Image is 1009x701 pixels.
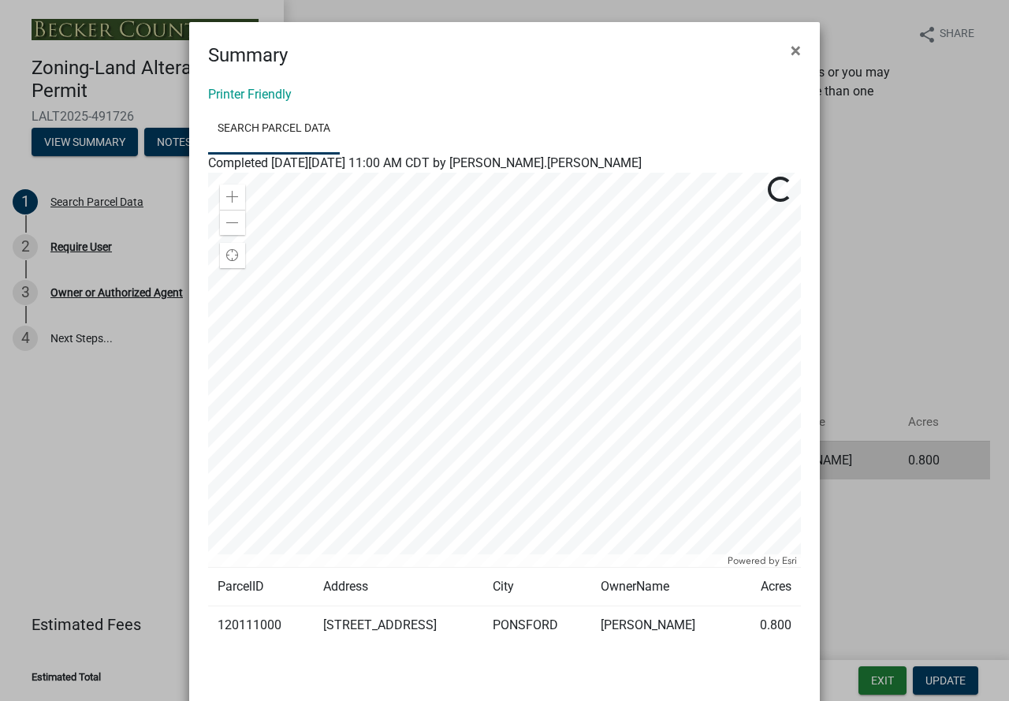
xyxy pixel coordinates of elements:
[483,568,591,606] td: City
[220,185,245,210] div: Zoom in
[220,243,245,268] div: Find my location
[208,41,288,69] h4: Summary
[591,606,736,645] td: [PERSON_NAME]
[314,606,483,645] td: [STREET_ADDRESS]
[220,210,245,235] div: Zoom out
[736,606,801,645] td: 0.800
[314,568,483,606] td: Address
[778,28,814,73] button: Close
[208,606,314,645] td: 120111000
[483,606,591,645] td: PONSFORD
[724,554,801,567] div: Powered by
[791,39,801,62] span: ×
[208,568,314,606] td: ParcelID
[736,568,801,606] td: Acres
[208,87,292,102] a: Printer Friendly
[208,155,642,170] span: Completed [DATE][DATE] 11:00 AM CDT by [PERSON_NAME].[PERSON_NAME]
[782,555,797,566] a: Esri
[208,104,340,155] a: Search Parcel Data
[591,568,736,606] td: OwnerName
